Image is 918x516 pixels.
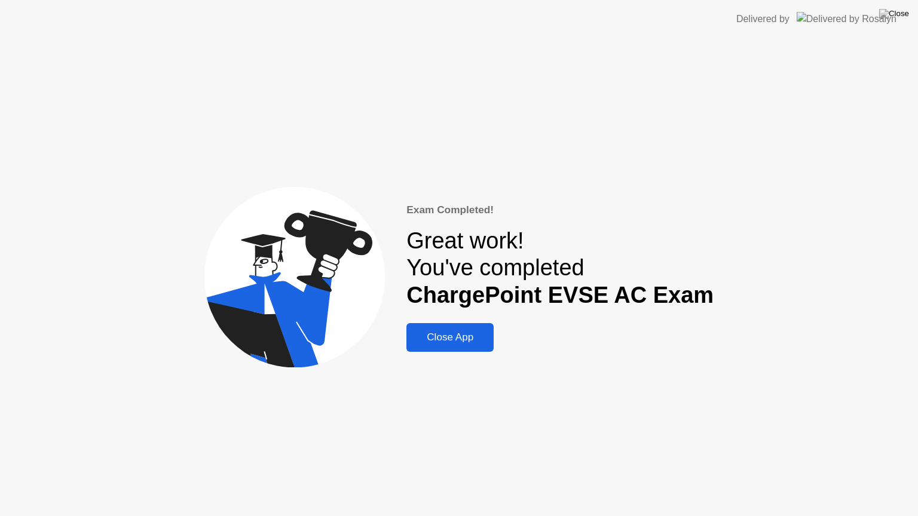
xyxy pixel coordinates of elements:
[406,282,714,308] b: ChargePoint EVSE AC Exam
[736,12,790,26] div: Delivered by
[406,202,714,218] div: Exam Completed!
[410,331,490,343] div: Close App
[879,9,909,19] img: Close
[406,323,494,352] button: Close App
[797,12,896,26] img: Delivered by Rosalyn
[406,228,714,309] div: Great work! You've completed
